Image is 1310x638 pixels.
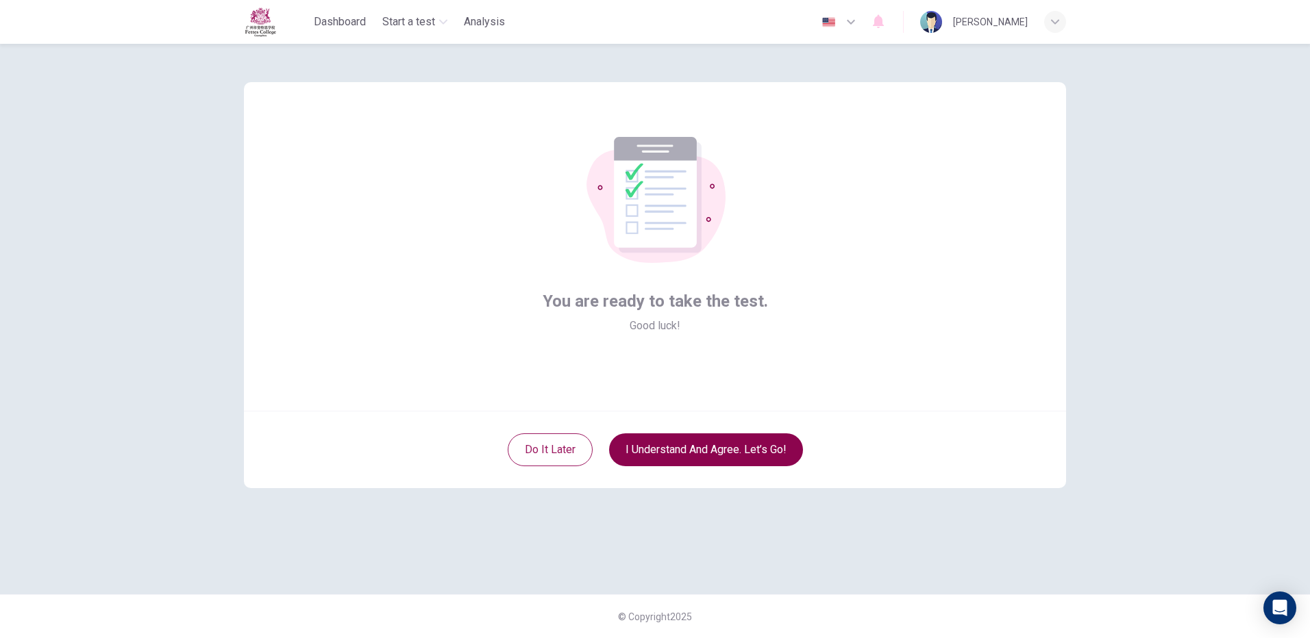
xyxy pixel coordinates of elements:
a: Fettes logo [244,7,308,37]
span: © Copyright 2025 [618,611,692,622]
img: Fettes logo [244,7,277,37]
div: Open Intercom Messenger [1263,591,1296,624]
span: Start a test [382,14,435,30]
button: Analysis [458,10,510,34]
span: Good luck! [630,318,680,334]
img: Profile picture [920,11,942,33]
span: Analysis [464,14,505,30]
img: en [820,17,837,27]
span: Dashboard [314,14,366,30]
button: Do it later [508,433,593,466]
button: Start a test [377,10,453,34]
button: I understand and agree. Let’s go! [609,433,803,466]
button: Dashboard [308,10,371,34]
div: [PERSON_NAME] [953,14,1028,30]
span: You are ready to take the test. [543,290,768,312]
